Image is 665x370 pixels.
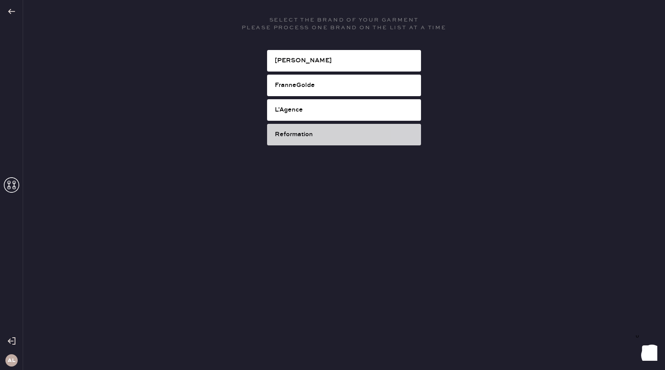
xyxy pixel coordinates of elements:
iframe: Front Chat [628,335,662,368]
div: Please process one brand on the list at a time [242,24,446,32]
div: Reformation [275,130,415,139]
h3: AL [8,358,15,363]
div: [PERSON_NAME] [275,56,415,65]
div: L'Agence [275,105,415,115]
div: Select the brand of your garment [242,16,446,24]
div: FranneGolde [275,81,415,90]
